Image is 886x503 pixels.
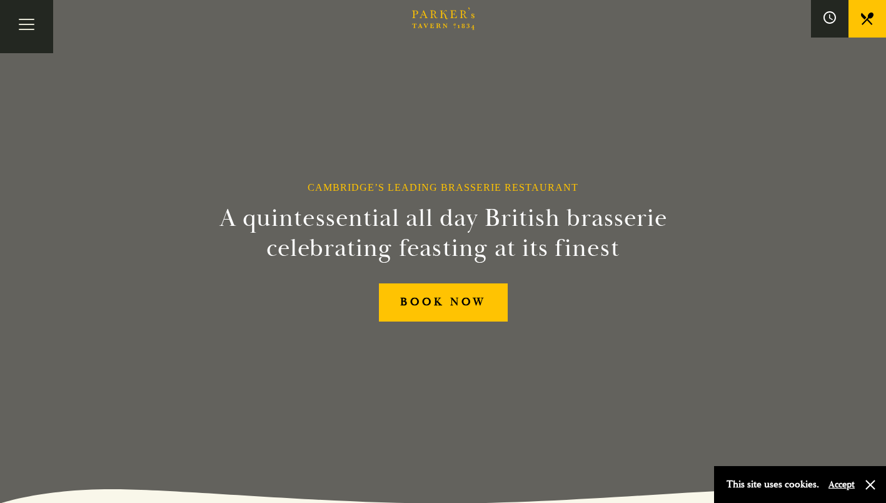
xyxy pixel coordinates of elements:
h2: A quintessential all day British brasserie celebrating feasting at its finest [158,203,728,263]
a: BOOK NOW [379,283,508,322]
button: Accept [828,479,855,490]
button: Close and accept [864,479,877,491]
h1: Cambridge’s Leading Brasserie Restaurant [308,181,578,193]
p: This site uses cookies. [727,475,819,494]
